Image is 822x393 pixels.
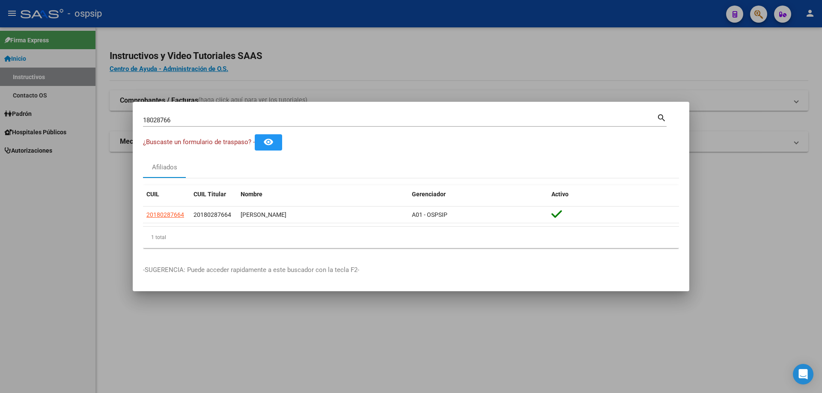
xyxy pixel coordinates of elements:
div: Afiliados [152,163,177,172]
datatable-header-cell: Gerenciador [408,185,548,204]
span: 20180287664 [146,211,184,218]
mat-icon: search [657,112,667,122]
span: Nombre [241,191,262,198]
p: -SUGERENCIA: Puede acceder rapidamente a este buscador con la tecla F2- [143,265,679,275]
datatable-header-cell: CUIL [143,185,190,204]
div: Open Intercom Messenger [793,364,813,384]
span: A01 - OSPSIP [412,211,447,218]
span: CUIL Titular [194,191,226,198]
div: 1 total [143,227,679,248]
mat-icon: remove_red_eye [263,137,274,147]
span: ¿Buscaste un formulario de traspaso? - [143,138,255,146]
span: 20180287664 [194,211,231,218]
span: CUIL [146,191,159,198]
span: Gerenciador [412,191,446,198]
div: [PERSON_NAME] [241,210,405,220]
span: Activo [551,191,569,198]
datatable-header-cell: Activo [548,185,679,204]
datatable-header-cell: Nombre [237,185,408,204]
datatable-header-cell: CUIL Titular [190,185,237,204]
